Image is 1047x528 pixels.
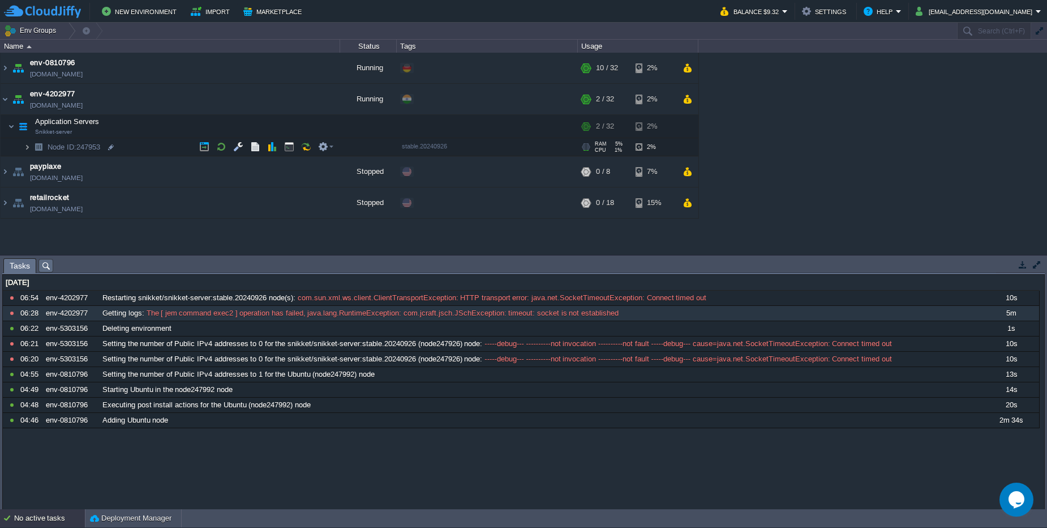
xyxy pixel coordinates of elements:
div: 15% [636,188,672,218]
span: [DOMAIN_NAME] [30,69,83,80]
div: Usage [578,40,698,53]
div: Stopped [340,156,397,187]
span: Setting the number of Public IPv4 addresses to 0 for the snikket/snikket-server:stable.20240926 (... [102,339,480,349]
div: 04:49 [20,382,42,397]
div: env-0810796 [43,382,98,397]
div: : [100,337,982,351]
iframe: chat widget [999,483,1036,517]
div: 5m [983,306,1039,321]
a: retailrocket [30,192,70,203]
div: Name [1,40,340,53]
a: Node ID:247953 [46,142,102,152]
div: 06:28 [20,306,42,321]
div: Running [340,84,397,114]
a: [DOMAIN_NAME] [30,203,83,215]
div: 20s [983,398,1039,412]
div: env-0810796 [43,398,98,412]
button: [EMAIL_ADDRESS][DOMAIN_NAME] [916,5,1036,18]
span: Tasks [10,259,30,273]
div: Status [341,40,396,53]
span: Node ID: [48,143,76,151]
div: env-0810796 [43,367,98,382]
div: Running [340,53,397,83]
span: Deleting environment [102,323,171,334]
div: 10s [983,352,1039,367]
div: 2 / 32 [596,115,614,138]
a: payplaxe [30,161,62,172]
div: 2% [636,115,672,138]
button: Settings [802,5,849,18]
div: : [100,291,982,305]
div: env-5303156 [43,321,98,336]
img: CloudJiffy [4,5,81,19]
div: env-4202977 [43,306,98,321]
img: AMDAwAAAACH5BAEAAAAALAAAAAABAAEAAAICRAEAOw== [1,188,10,218]
span: Setting the number of Public IPv4 addresses to 1 for the Ubuntu (node247992) node [102,369,375,380]
div: env-0810796 [43,413,98,428]
a: [DOMAIN_NAME] [30,172,83,184]
div: 14s [983,382,1039,397]
img: AMDAwAAAACH5BAEAAAAALAAAAAABAAEAAAICRAEAOw== [8,115,15,138]
span: Starting Ubuntu in the node247992 node [102,385,233,395]
div: 0 / 8 [596,156,610,187]
div: 06:20 [20,352,42,367]
span: 1% [611,147,622,153]
span: -----debug--- ----------not invocation ----------not fault -----debug--- cause=java.net.SocketTim... [482,354,891,364]
span: stable.20240926 [402,143,447,150]
div: 2% [636,84,672,114]
button: Env Groups [4,23,60,39]
img: AMDAwAAAACH5BAEAAAAALAAAAAABAAEAAAICRAEAOw== [1,156,10,187]
img: AMDAwAAAACH5BAEAAAAALAAAAAABAAEAAAICRAEAOw== [27,45,32,48]
span: Getting logs [102,308,142,318]
span: Restarting snikket/snikket-server:stable.20240926 node(s) [102,293,293,303]
span: CPU [595,147,606,153]
a: Application ServersSnikket-server [34,117,101,126]
img: AMDAwAAAACH5BAEAAAAALAAAAAABAAEAAAICRAEAOw== [1,84,10,114]
div: 10s [983,337,1039,351]
a: env-4202977 [30,88,75,100]
span: Setting the number of Public IPv4 addresses to 0 for the snikket/snikket-server:stable.20240926 (... [102,354,480,364]
img: AMDAwAAAACH5BAEAAAAALAAAAAABAAEAAAICRAEAOw== [10,156,26,187]
span: Snikket-server [35,129,72,135]
span: Adding Ubuntu node [102,415,168,425]
img: AMDAwAAAACH5BAEAAAAALAAAAAABAAEAAAICRAEAOw== [1,53,10,83]
div: 04:48 [20,398,42,412]
div: 2m 34s [983,413,1039,428]
div: : [100,352,982,367]
div: 0 / 18 [596,188,614,218]
button: Marketplace [243,5,305,18]
button: Help [864,5,896,18]
img: AMDAwAAAACH5BAEAAAAALAAAAAABAAEAAAICRAEAOw== [10,84,26,114]
span: 5% [611,141,623,147]
button: New Environment [102,5,180,18]
span: RAM [595,141,607,147]
div: 13s [983,367,1039,382]
span: 247953 [46,142,102,152]
span: The [ jem command exec2 ] operation has failed, java.lang.RuntimeException: com.jcraft.jsch.JSchE... [144,308,619,318]
div: 06:22 [20,321,42,336]
img: AMDAwAAAACH5BAEAAAAALAAAAAABAAEAAAICRAEAOw== [15,115,31,138]
span: -----debug--- ----------not invocation ----------not fault -----debug--- cause=java.net.SocketTim... [482,339,891,349]
img: AMDAwAAAACH5BAEAAAAALAAAAAABAAEAAAICRAEAOw== [10,188,26,218]
div: 2% [636,138,672,156]
span: Application Servers [34,117,101,126]
div: env-5303156 [43,337,98,351]
div: 2% [636,53,672,83]
div: 10 / 32 [596,53,618,83]
a: env-0810796 [30,57,75,69]
div: 04:46 [20,413,42,428]
button: Deployment Manager [90,513,171,524]
button: Balance $9.32 [720,5,782,18]
div: env-5303156 [43,352,98,367]
button: Import [191,5,233,18]
div: 04:55 [20,367,42,382]
a: [DOMAIN_NAME] [30,100,83,111]
div: No active tasks [14,509,85,527]
div: Tags [397,40,577,53]
div: 1s [983,321,1039,336]
div: 2 / 32 [596,84,614,114]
